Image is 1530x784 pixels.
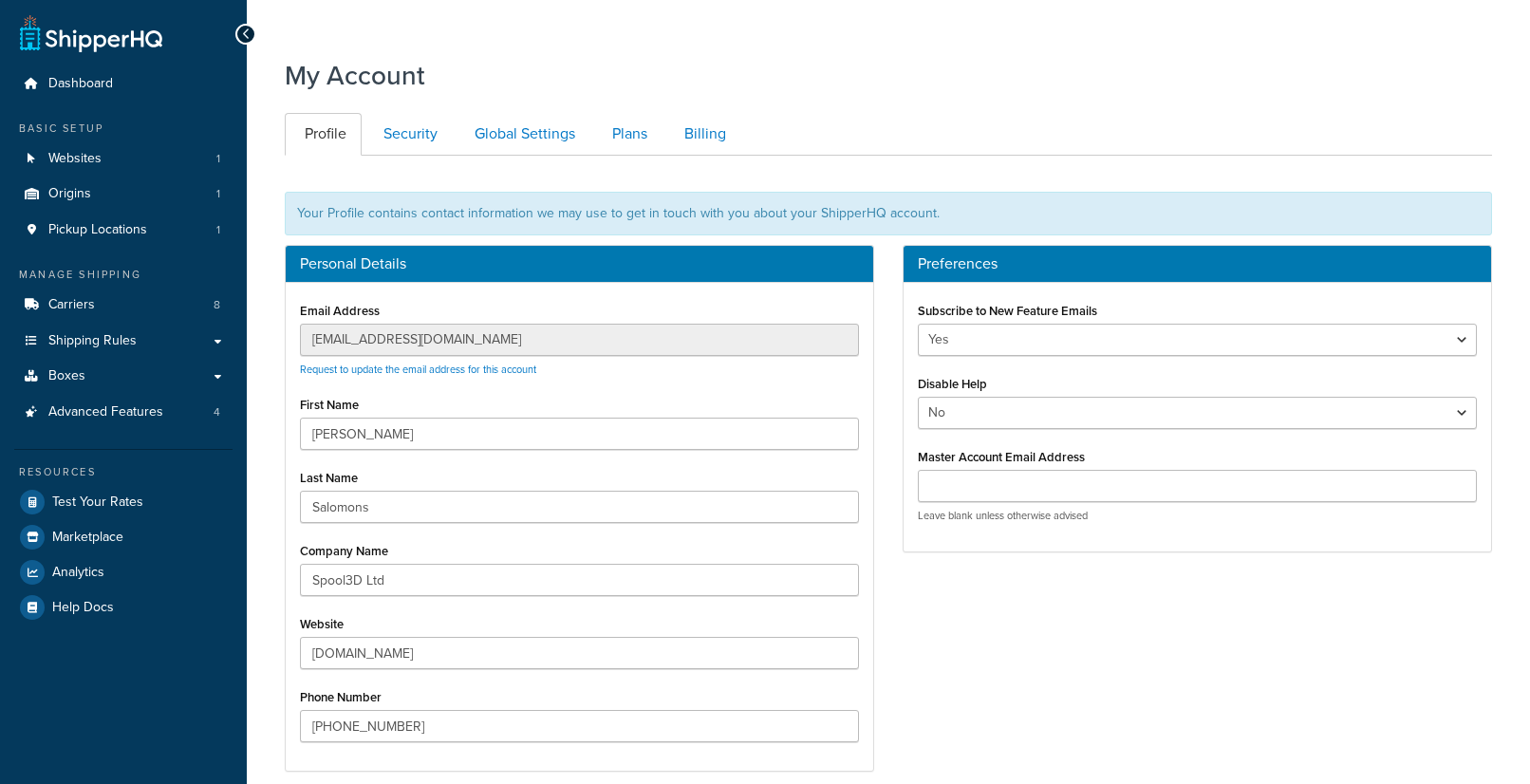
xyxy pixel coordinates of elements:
span: Marketplace [52,530,123,546]
span: 8 [214,297,220,313]
span: Boxes [48,368,85,384]
div: Your Profile contains contact information we may use to get in touch with you about your ShipperH... [285,192,1492,235]
p: Leave blank unless otherwise advised [918,509,1477,523]
a: Billing [664,113,741,156]
div: Resources [14,464,233,480]
a: Test Your Rates [14,485,233,519]
span: Test Your Rates [52,495,143,511]
a: Carriers 8 [14,288,233,323]
span: 1 [216,151,220,167]
a: Dashboard [14,66,233,102]
span: 1 [216,222,220,238]
label: Email Address [300,304,380,318]
h1: My Account [285,57,425,94]
span: Shipping Rules [48,333,137,349]
a: Profile [285,113,362,156]
li: Advanced Features [14,395,233,430]
span: 1 [216,186,220,202]
span: Help Docs [52,600,114,616]
a: Origins 1 [14,177,233,212]
label: Subscribe to New Feature Emails [918,304,1097,318]
span: Websites [48,151,102,167]
a: Help Docs [14,590,233,625]
span: Origins [48,186,91,202]
li: Pickup Locations [14,213,233,248]
a: Request to update the email address for this account [300,362,536,377]
div: Manage Shipping [14,267,233,283]
a: Analytics [14,555,233,589]
label: Disable Help [918,377,987,391]
a: Pickup Locations 1 [14,213,233,248]
label: First Name [300,398,359,412]
span: Dashboard [48,76,113,92]
a: Websites 1 [14,141,233,177]
li: Websites [14,141,233,177]
h3: Preferences [918,255,1477,272]
span: Pickup Locations [48,222,147,238]
label: Website [300,617,344,631]
div: Basic Setup [14,121,233,137]
h3: Personal Details [300,255,859,272]
a: Shipping Rules [14,324,233,359]
li: Carriers [14,288,233,323]
label: Master Account Email Address [918,450,1085,464]
span: 4 [214,404,220,420]
label: Last Name [300,471,358,485]
span: Advanced Features [48,404,163,420]
a: Boxes [14,359,233,394]
span: Analytics [52,565,104,581]
a: Marketplace [14,520,233,554]
label: Phone Number [300,690,382,704]
a: Advanced Features 4 [14,395,233,430]
a: ShipperHQ Home [20,14,162,52]
li: Origins [14,177,233,212]
a: Global Settings [455,113,590,156]
label: Company Name [300,544,388,558]
span: Carriers [48,297,95,313]
a: Security [364,113,453,156]
a: Plans [592,113,662,156]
